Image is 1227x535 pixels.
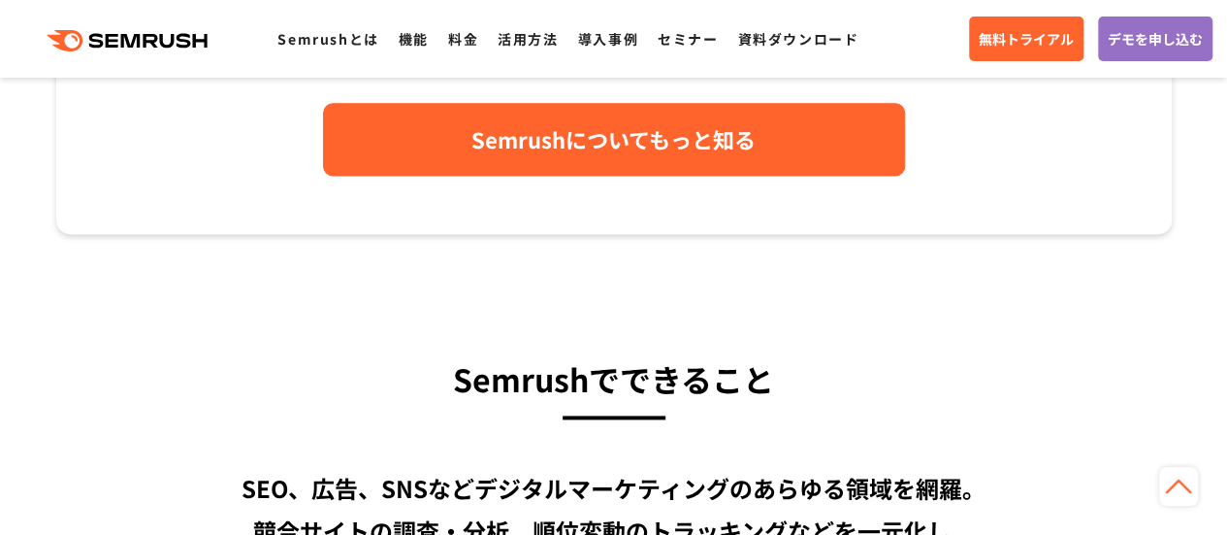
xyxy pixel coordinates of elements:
a: 機能 [399,29,429,49]
h3: Semrushでできること [56,352,1172,405]
a: Semrushについてもっと知る [323,103,905,176]
a: 活用方法 [498,29,558,49]
a: 導入事例 [578,29,638,49]
a: 資料ダウンロード [737,29,858,49]
a: Semrushとは [277,29,378,49]
a: 無料トライアル [969,17,1083,61]
a: 料金 [448,29,478,49]
a: セミナー [658,29,718,49]
span: Semrushについてもっと知る [471,122,756,156]
a: デモを申し込む [1098,17,1212,61]
span: デモを申し込む [1108,28,1203,50]
span: 無料トライアル [979,28,1074,50]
